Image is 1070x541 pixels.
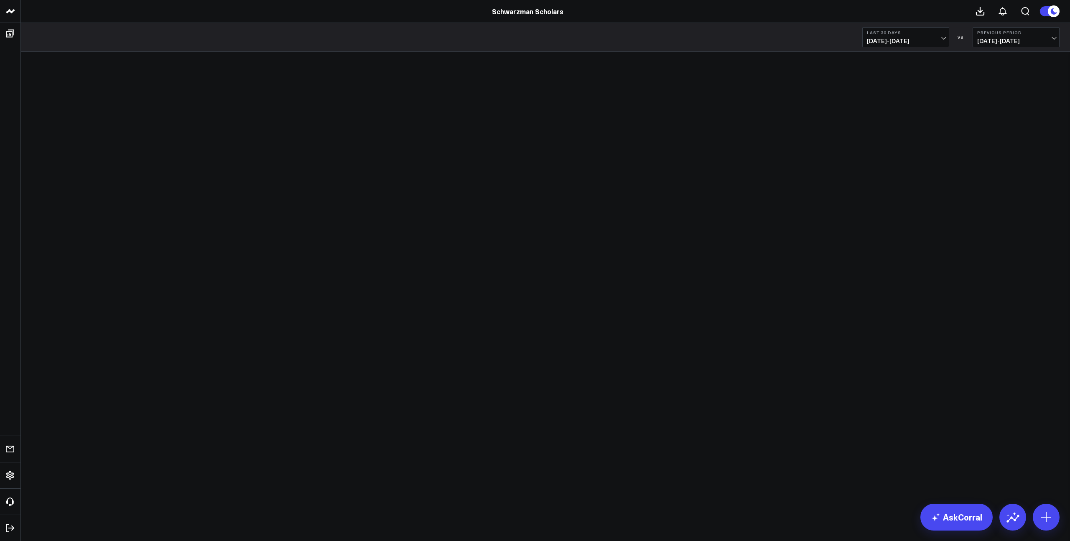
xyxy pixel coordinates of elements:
[867,30,945,35] b: Last 30 Days
[920,504,993,531] a: AskCorral
[977,38,1055,44] span: [DATE] - [DATE]
[953,35,968,40] div: VS
[867,38,945,44] span: [DATE] - [DATE]
[862,27,949,47] button: Last 30 Days[DATE]-[DATE]
[492,7,563,16] a: Schwarzman Scholars
[977,30,1055,35] b: Previous Period
[973,27,1060,47] button: Previous Period[DATE]-[DATE]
